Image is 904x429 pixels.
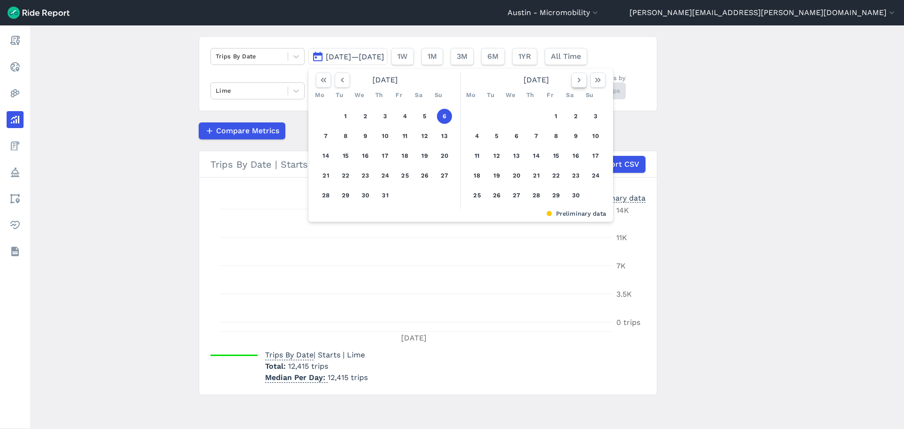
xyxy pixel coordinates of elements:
button: 29 [549,188,564,203]
span: 1YR [518,51,531,62]
button: 19 [489,168,504,183]
div: Sa [562,88,577,103]
div: Tu [332,88,347,103]
button: 14 [318,148,333,163]
div: Mo [463,88,478,103]
tspan: 0 trips [616,318,640,327]
button: 6 [437,109,452,124]
div: Th [523,88,538,103]
button: 22 [549,168,564,183]
button: 22 [338,168,353,183]
span: [DATE]—[DATE] [326,52,384,61]
button: 12 [489,148,504,163]
button: 9 [568,129,583,144]
div: Trips By Date | Starts | Lime [210,156,646,173]
button: 28 [318,188,333,203]
tspan: 3.5K [616,290,632,299]
button: 25 [469,188,484,203]
button: 4 [469,129,484,144]
button: 2 [358,109,373,124]
button: 17 [378,148,393,163]
button: 8 [338,129,353,144]
button: 1 [549,109,564,124]
a: Realtime [7,58,24,75]
img: Ride Report [8,7,70,19]
button: 5 [489,129,504,144]
a: Heatmaps [7,85,24,102]
button: 8 [549,129,564,144]
span: 1M [428,51,437,62]
div: Sa [411,88,426,103]
tspan: 14K [616,206,629,215]
button: 15 [338,148,353,163]
button: 1W [391,48,414,65]
button: 11 [469,148,484,163]
a: Areas [7,190,24,207]
button: 12 [417,129,432,144]
div: Th [371,88,387,103]
button: 21 [529,168,544,183]
div: [DATE] [463,73,609,88]
button: 27 [509,188,524,203]
div: [DATE] [312,73,458,88]
button: 17 [588,148,603,163]
div: Preliminary data [315,209,606,218]
p: 12,415 trips [265,372,368,383]
button: 16 [358,148,373,163]
button: 6 [509,129,524,144]
button: 24 [378,168,393,183]
button: [PERSON_NAME][EMAIL_ADDRESS][PERSON_NAME][DOMAIN_NAME] [630,7,896,18]
span: Compare Metrics [216,125,279,137]
span: Export CSV [597,159,639,170]
button: 6M [481,48,505,65]
button: 25 [397,168,412,183]
a: Policy [7,164,24,181]
div: Su [582,88,597,103]
button: 18 [469,168,484,183]
span: Median Per Day [265,370,328,383]
button: 23 [358,168,373,183]
button: 26 [489,188,504,203]
button: 28 [529,188,544,203]
button: 18 [397,148,412,163]
a: Datasets [7,243,24,260]
button: 29 [338,188,353,203]
button: 3 [378,109,393,124]
span: All Time [551,51,581,62]
button: 1M [421,48,443,65]
button: 26 [417,168,432,183]
div: Tu [483,88,498,103]
div: Mo [312,88,327,103]
button: 11 [397,129,412,144]
button: 19 [417,148,432,163]
span: 6M [487,51,499,62]
button: 30 [358,188,373,203]
button: 10 [378,129,393,144]
span: 12,415 trips [288,362,328,371]
button: 1 [338,109,353,124]
button: 1YR [512,48,537,65]
button: 20 [509,168,524,183]
button: 16 [568,148,583,163]
div: We [352,88,367,103]
button: 24 [588,168,603,183]
span: Total [265,362,288,371]
a: Health [7,217,24,234]
button: 15 [549,148,564,163]
button: 7 [529,129,544,144]
button: 10 [588,129,603,144]
a: Analyze [7,111,24,128]
tspan: [DATE] [401,333,427,342]
button: 21 [318,168,333,183]
div: Fr [542,88,557,103]
button: 13 [437,129,452,144]
button: Austin - Micromobility [508,7,600,18]
span: 3M [457,51,468,62]
button: 3 [588,109,603,124]
button: 9 [358,129,373,144]
span: | Starts | Lime [265,350,365,359]
a: Fees [7,138,24,154]
button: 3M [451,48,474,65]
button: 30 [568,188,583,203]
span: Trips By Date [265,348,314,360]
